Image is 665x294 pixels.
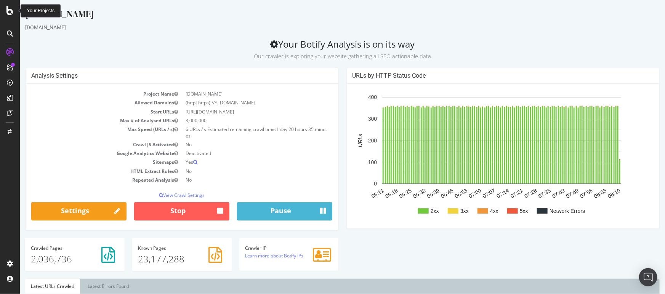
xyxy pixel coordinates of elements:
a: Learn more about Botify IPs [225,252,284,259]
text: 06:39 [406,187,421,199]
td: HTML Extract Rules [11,167,162,176]
text: 06:25 [378,187,393,199]
h4: Pages Crawled [11,246,99,251]
text: 2xx [411,208,419,214]
text: 07:28 [503,187,518,199]
td: 3,000,000 [162,116,312,125]
text: 07:42 [531,187,546,199]
text: 07:00 [448,187,463,199]
h4: Analysis Settings [11,72,313,80]
td: Max Speed (URLs / s) [11,125,162,140]
td: Max # of Analysed URLs [11,116,162,125]
text: 06:18 [364,187,379,199]
text: 100 [348,159,357,165]
a: Latest URLs Crawled [5,279,60,294]
small: Our crawler is exploring your website gathering all SEO actionable data [234,53,411,60]
div: [DOMAIN_NAME] [5,8,640,24]
td: Crawl JS Activated [11,140,162,149]
text: 08:03 [573,187,588,199]
span: 1 day 20 hours 35 minutes [166,126,307,139]
td: Yes [162,158,312,166]
td: [URL][DOMAIN_NAME] [162,107,312,116]
svg: A chart. [333,89,631,223]
h4: URLs by HTTP Status Code [333,72,634,80]
td: [DOMAIN_NAME] [162,89,312,98]
a: Settings [11,202,107,220]
p: 2,036,736 [11,252,99,265]
a: Latest Errors Found [62,279,115,294]
h2: Your Botify Analysis is on its way [5,39,640,60]
text: 3xx [441,208,449,214]
h4: Pages Known [118,246,206,251]
text: 06:32 [392,187,407,199]
text: 200 [348,137,357,144]
text: 07:21 [489,187,504,199]
td: Deactivated [162,149,312,158]
text: 07:35 [517,187,532,199]
text: 06:46 [420,187,435,199]
text: 06:11 [350,187,365,199]
text: 400 [348,94,357,101]
text: 300 [348,116,357,122]
button: Pause [217,202,312,220]
text: 07:07 [461,187,476,199]
text: URLs [337,134,343,147]
text: 0 [354,181,357,187]
td: (http|https)://*.[DOMAIN_NAME] [162,98,312,107]
td: No [162,140,312,149]
text: 4xx [470,208,479,214]
td: Sitemaps [11,158,162,166]
div: Your Projects [27,8,54,14]
text: 07:14 [476,187,490,199]
text: 07:56 [559,187,574,199]
p: 23,177,288 [118,252,206,265]
div: Open Intercom Messenger [639,268,657,286]
button: Stop [114,202,210,220]
td: Google Analytics Website [11,149,162,158]
text: 06:53 [434,187,449,199]
td: Project Name [11,89,162,98]
td: 6 URLs / s Estimated remaining crawl time: [162,125,312,140]
div: [DOMAIN_NAME] [5,24,640,31]
h4: Crawler IP [225,246,313,251]
td: No [162,167,312,176]
text: 08:10 [587,187,602,199]
p: View Crawl Settings [11,192,313,198]
td: Allowed Domains [11,98,162,107]
text: 5xx [500,208,508,214]
text: Network Errors [530,208,565,214]
td: Start URLs [11,107,162,116]
td: Repeated Analysis [11,176,162,184]
td: No [162,176,312,184]
text: 07:49 [545,187,560,199]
